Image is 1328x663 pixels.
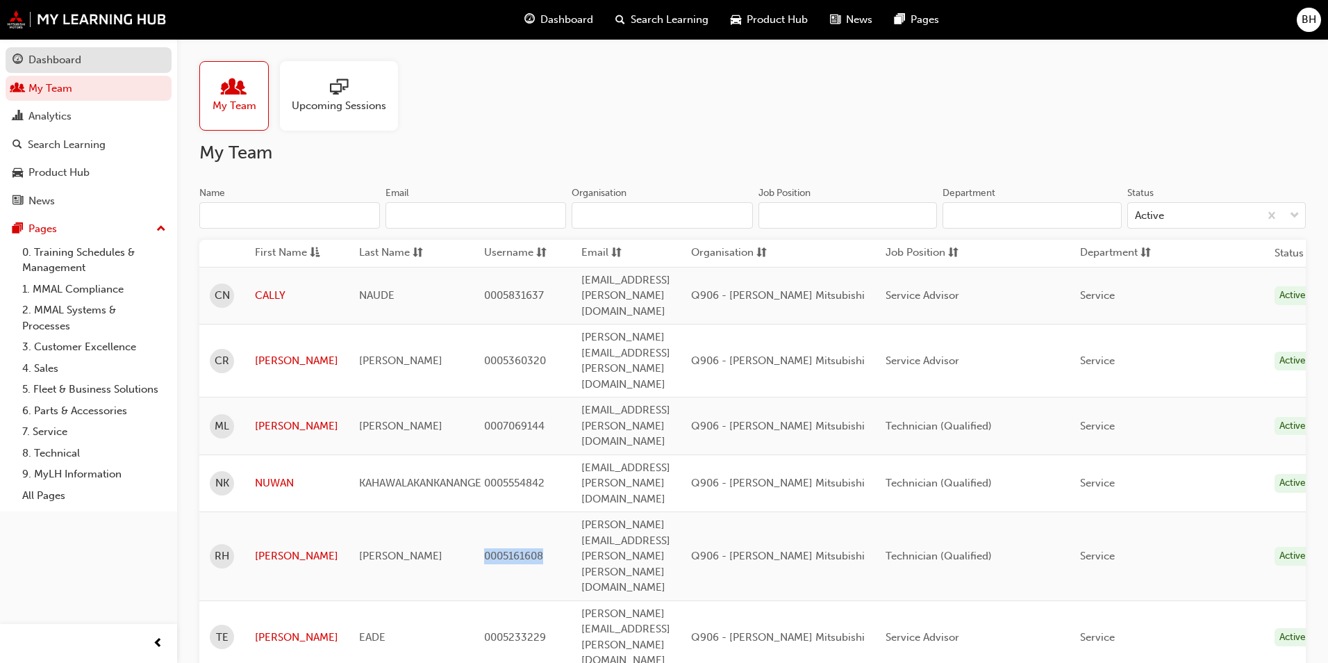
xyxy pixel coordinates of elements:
span: Service Advisor [886,289,959,302]
div: Active [1275,417,1311,436]
div: Active [1135,208,1164,224]
span: 0007069144 [484,420,545,432]
span: [PERSON_NAME] [359,354,442,367]
span: [EMAIL_ADDRESS][PERSON_NAME][DOMAIN_NAME] [581,274,670,318]
span: News [846,12,872,28]
a: 9. MyLH Information [17,464,172,485]
span: Q906 - [PERSON_NAME] Mitsubishi [691,420,865,432]
a: mmal [7,10,167,28]
a: News [6,188,172,214]
a: 6. Parts & Accessories [17,400,172,422]
div: Organisation [572,186,626,200]
span: sorting-icon [948,245,958,262]
span: sessionType_ONLINE_URL-icon [330,79,348,98]
span: ML [215,418,229,434]
span: Job Position [886,245,945,262]
a: All Pages [17,485,172,507]
a: Dashboard [6,47,172,73]
span: news-icon [13,195,23,208]
span: sorting-icon [1140,245,1151,262]
div: Job Position [758,186,811,200]
span: Search Learning [631,12,708,28]
span: pages-icon [13,223,23,236]
a: My Team [6,76,172,101]
a: guage-iconDashboard [513,6,604,34]
span: Dashboard [540,12,593,28]
span: Service [1080,420,1115,432]
span: 0005554842 [484,477,545,489]
input: Job Position [758,202,938,229]
span: [EMAIL_ADDRESS][PERSON_NAME][DOMAIN_NAME] [581,404,670,448]
a: Search Learning [6,132,172,158]
span: EADE [359,631,385,644]
span: Q906 - [PERSON_NAME] Mitsubishi [691,477,865,489]
span: people-icon [13,83,23,95]
span: Q906 - [PERSON_NAME] Mitsubishi [691,289,865,302]
span: Service Advisor [886,631,959,644]
div: Active [1275,628,1311,647]
a: 0. Training Schedules & Management [17,242,172,279]
input: Email [385,202,566,229]
a: [PERSON_NAME] [255,630,338,646]
span: CR [215,353,229,369]
button: BH [1297,8,1321,32]
span: people-icon [225,79,243,98]
button: Departmentsorting-icon [1080,245,1156,262]
span: 0005360320 [484,354,546,367]
button: First Nameasc-icon [255,245,331,262]
span: sorting-icon [536,245,547,262]
span: NAUDE [359,289,395,302]
a: [PERSON_NAME] [255,353,338,369]
span: 0005161608 [484,550,543,562]
input: Name [199,202,380,229]
span: sorting-icon [756,245,767,262]
a: [PERSON_NAME] [255,548,338,564]
input: Organisation [572,202,752,229]
span: down-icon [1290,207,1300,225]
div: Status [1127,186,1154,200]
button: Pages [6,216,172,242]
a: NUWAN [255,475,338,491]
span: up-icon [156,220,166,238]
a: news-iconNews [819,6,883,34]
div: Active [1275,286,1311,305]
a: car-iconProduct Hub [720,6,819,34]
span: Username [484,245,533,262]
div: Pages [28,221,57,237]
a: Product Hub [6,160,172,186]
button: Usernamesorting-icon [484,245,561,262]
span: sorting-icon [611,245,622,262]
span: Q906 - [PERSON_NAME] Mitsubishi [691,550,865,562]
span: search-icon [615,11,625,28]
span: [PERSON_NAME] [359,550,442,562]
span: chart-icon [13,110,23,123]
span: [PERSON_NAME] [359,420,442,432]
span: Q906 - [PERSON_NAME] Mitsubishi [691,354,865,367]
span: First Name [255,245,307,262]
span: Service Advisor [886,354,959,367]
div: Department [943,186,995,200]
a: 2. MMAL Systems & Processes [17,300,172,336]
a: 5. Fleet & Business Solutions [17,379,172,400]
span: news-icon [830,11,840,28]
span: search-icon [13,139,22,152]
a: My Team [199,61,280,131]
span: guage-icon [524,11,535,28]
span: RH [215,548,229,564]
span: TE [216,630,229,646]
a: pages-iconPages [883,6,950,34]
button: Organisationsorting-icon [691,245,767,262]
div: Search Learning [28,137,106,153]
button: DashboardMy TeamAnalyticsSearch LearningProduct HubNews [6,44,172,216]
span: [PERSON_NAME][EMAIL_ADDRESS][PERSON_NAME][PERSON_NAME][DOMAIN_NAME] [581,518,670,594]
th: Status [1275,245,1304,261]
h2: My Team [199,142,1306,164]
span: Department [1080,245,1138,262]
span: car-icon [731,11,741,28]
div: Active [1275,474,1311,493]
button: Emailsorting-icon [581,245,658,262]
div: Dashboard [28,52,81,68]
span: Technician (Qualified) [886,477,992,489]
span: 0005233229 [484,631,546,644]
span: Q906 - [PERSON_NAME] Mitsubishi [691,631,865,644]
